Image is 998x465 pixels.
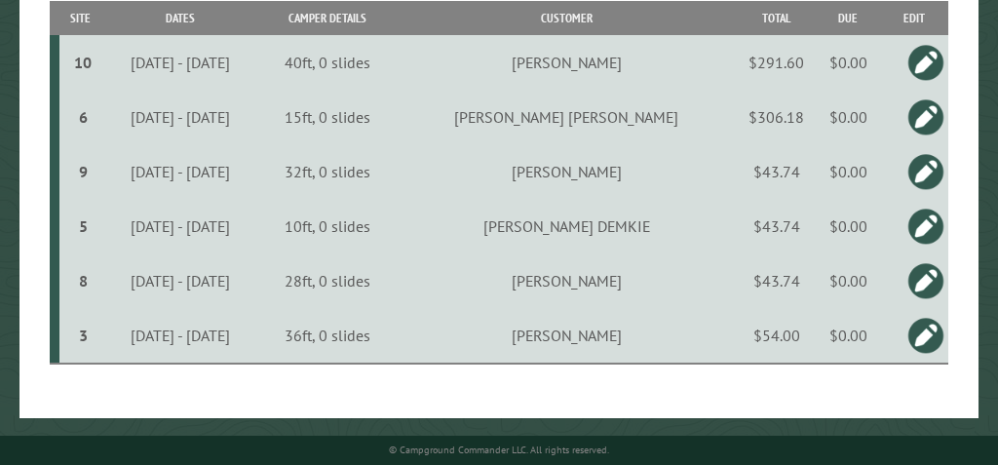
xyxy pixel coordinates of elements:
td: 40ft, 0 slides [258,35,395,90]
td: 28ft, 0 slides [258,253,395,308]
div: [DATE] - [DATE] [105,216,256,236]
td: 10ft, 0 slides [258,199,395,253]
small: © Campground Commander LLC. All rights reserved. [389,444,609,456]
th: Dates [102,1,259,35]
td: $0.00 [816,144,881,199]
th: Due [816,1,881,35]
td: $43.74 [738,253,816,308]
div: 5 [67,216,98,236]
td: $0.00 [816,90,881,144]
div: 3 [67,326,98,345]
th: Customer [396,1,738,35]
div: 8 [67,271,98,291]
div: [DATE] - [DATE] [105,271,256,291]
div: 9 [67,162,98,181]
td: $0.00 [816,253,881,308]
td: 15ft, 0 slides [258,90,395,144]
td: $306.18 [738,90,816,144]
td: $0.00 [816,199,881,253]
th: Site [59,1,101,35]
td: [PERSON_NAME] DEMKIE [396,199,738,253]
div: [DATE] - [DATE] [105,162,256,181]
td: 36ft, 0 slides [258,308,395,364]
td: $54.00 [738,308,816,364]
td: $0.00 [816,308,881,364]
div: 10 [67,53,98,72]
td: $43.74 [738,144,816,199]
td: [PERSON_NAME] [396,308,738,364]
td: $291.60 [738,35,816,90]
div: [DATE] - [DATE] [105,53,256,72]
td: [PERSON_NAME] [396,35,738,90]
td: $0.00 [816,35,881,90]
td: [PERSON_NAME] [396,253,738,308]
td: [PERSON_NAME] [396,144,738,199]
td: $43.74 [738,199,816,253]
th: Total [738,1,816,35]
div: [DATE] - [DATE] [105,107,256,127]
div: [DATE] - [DATE] [105,326,256,345]
td: 32ft, 0 slides [258,144,395,199]
th: Edit [881,1,948,35]
div: 6 [67,107,98,127]
td: [PERSON_NAME] [PERSON_NAME] [396,90,738,144]
th: Camper Details [258,1,395,35]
